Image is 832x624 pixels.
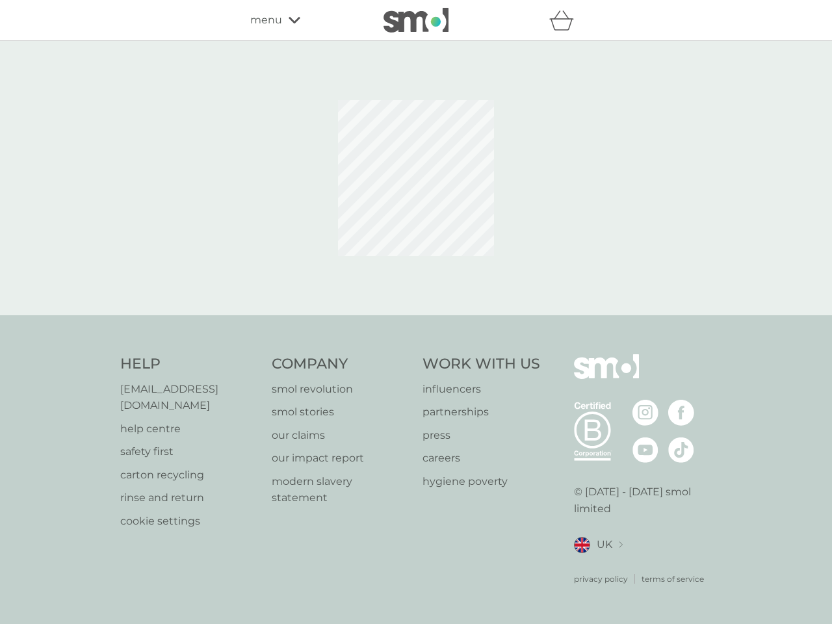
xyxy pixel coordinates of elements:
a: carton recycling [120,467,259,484]
span: UK [597,536,612,553]
a: partnerships [422,404,540,421]
a: smol stories [272,404,410,421]
p: © [DATE] - [DATE] smol limited [574,484,712,517]
a: rinse and return [120,489,259,506]
h4: Work With Us [422,354,540,374]
img: visit the smol Youtube page [632,437,658,463]
img: visit the smol Tiktok page [668,437,694,463]
img: smol [574,354,639,398]
img: UK flag [574,537,590,553]
a: hygiene poverty [422,473,540,490]
a: safety first [120,443,259,460]
img: smol [383,8,448,32]
a: influencers [422,381,540,398]
span: menu [250,12,282,29]
a: privacy policy [574,573,628,585]
a: cookie settings [120,513,259,530]
a: smol revolution [272,381,410,398]
h4: Help [120,354,259,374]
a: help centre [120,421,259,437]
img: select a new location [619,541,623,549]
a: press [422,427,540,444]
div: basket [549,7,582,33]
a: terms of service [642,573,704,585]
a: our impact report [272,450,410,467]
a: modern slavery statement [272,473,410,506]
a: careers [422,450,540,467]
img: visit the smol Facebook page [668,400,694,426]
a: our claims [272,427,410,444]
a: [EMAIL_ADDRESS][DOMAIN_NAME] [120,381,259,414]
h4: Company [272,354,410,374]
img: visit the smol Instagram page [632,400,658,426]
